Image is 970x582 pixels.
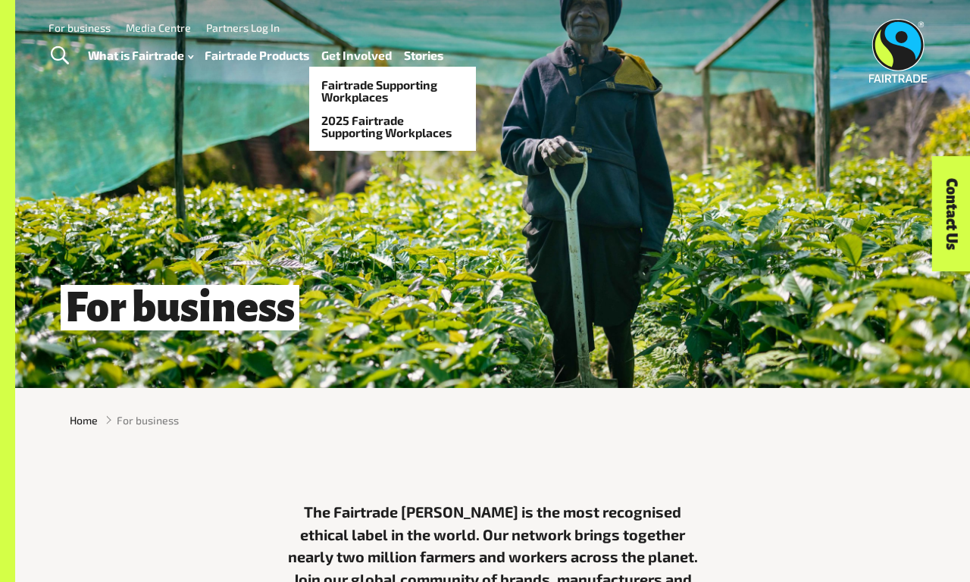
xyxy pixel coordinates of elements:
[205,45,309,66] a: Fairtrade Products
[321,45,392,66] a: Get Involved
[126,21,191,34] a: Media Centre
[88,45,193,66] a: What is Fairtrade
[206,21,280,34] a: Partners Log In
[117,412,179,428] span: For business
[41,37,78,75] a: Toggle Search
[309,73,476,108] a: Fairtrade Supporting Workplaces
[70,412,98,428] a: Home
[309,108,476,144] a: 2025 Fairtrade Supporting Workplaces
[869,19,928,83] img: Fairtrade Australia New Zealand logo
[404,45,443,66] a: Stories
[61,285,299,330] span: For business
[48,21,111,34] a: For business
